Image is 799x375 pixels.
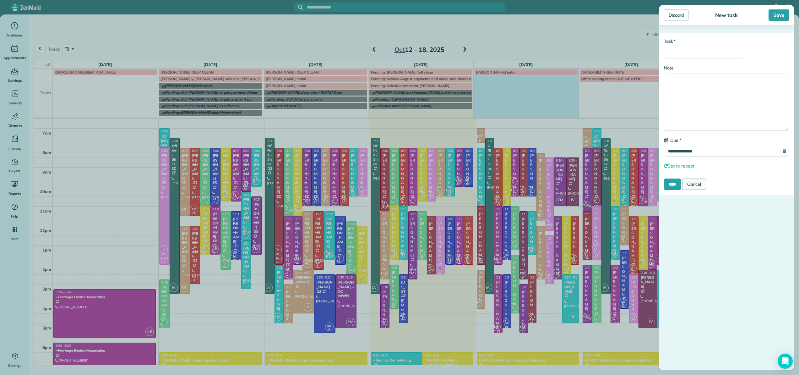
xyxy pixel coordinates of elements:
[778,354,793,369] div: Open Intercom Messenger
[664,9,689,21] div: Discard
[713,12,740,18] div: New task
[664,38,676,44] label: Task
[664,137,682,143] label: Due
[682,179,706,190] a: Cancel
[769,9,789,21] div: Save
[664,65,674,71] label: Note
[664,163,694,169] a: Set to repeat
